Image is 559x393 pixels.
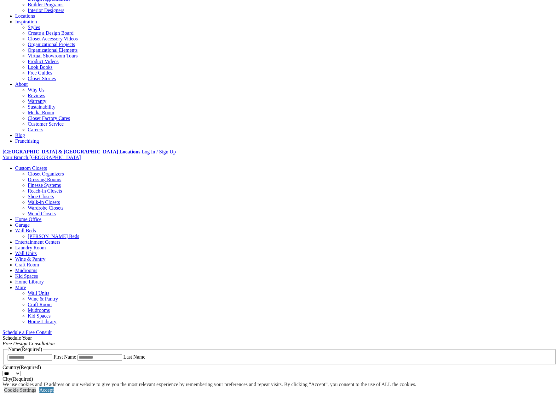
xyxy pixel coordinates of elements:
a: Styles [28,25,40,30]
a: Finesse Systems [28,182,61,188]
a: Cookie Settings [4,387,36,393]
a: Closet Organizers [28,171,64,176]
a: Organizational Elements [28,47,78,53]
a: Mudrooms [15,268,37,273]
a: Dressing Rooms [28,177,61,182]
a: Reach-in Closets [28,188,62,194]
a: Wine & Pantry [28,296,58,301]
a: Free Guides [28,70,52,75]
a: Reviews [28,93,45,98]
a: [PERSON_NAME] Beds [28,234,79,239]
a: Media Room [28,110,54,115]
label: Last Name [124,354,146,360]
a: Interior Designers [28,8,64,13]
a: Mudrooms [28,307,50,313]
a: Closet Accessory Videos [28,36,78,41]
a: Craft Room [15,262,39,267]
a: Wall Beds [15,228,36,233]
label: Country [3,365,41,370]
a: Builder Programs [28,2,63,7]
a: Shoe Closets [28,194,54,199]
a: Home Office [15,217,42,222]
span: (Required) [11,376,33,382]
a: Blog [15,133,25,138]
a: Home Library [15,279,44,284]
a: Kid Spaces [15,273,38,279]
a: Closet Stories [28,76,56,81]
a: Product Videos [28,59,59,64]
a: Custom Closets [15,165,47,171]
a: Accept [39,387,54,393]
a: Warranty [28,98,46,104]
span: (Required) [19,365,41,370]
a: Wall Units [28,290,49,296]
a: Closet Factory Cares [28,116,70,121]
a: Garage [15,222,30,228]
a: Customer Service [28,121,64,127]
a: Locations [15,13,35,19]
a: Craft Room [28,302,52,307]
label: City [3,376,33,382]
a: Wall Units [15,251,37,256]
a: Why Us [28,87,44,92]
a: Inspiration [15,19,37,24]
a: Entertainment Centers [15,239,61,245]
a: Your Branch [GEOGRAPHIC_DATA] [3,155,81,160]
a: Careers [28,127,43,132]
a: [GEOGRAPHIC_DATA] & [GEOGRAPHIC_DATA] Locations [3,149,140,154]
em: Free Design Consultation [3,341,55,346]
span: (Required) [20,347,42,352]
span: Your Branch [3,155,28,160]
a: Schedule a Free Consult (opens a dropdown menu) [3,330,52,335]
span: [GEOGRAPHIC_DATA] [29,155,81,160]
a: Home Library [28,319,56,324]
a: Wardrobe Closets [28,205,64,211]
a: Walk-in Closets [28,199,60,205]
a: More menu text will display only on big screen [15,285,26,290]
div: We use cookies and IP address on our website to give you the most relevant experience by remember... [3,382,416,387]
a: Organizational Projects [28,42,75,47]
a: Wine & Pantry [15,256,45,262]
legend: Name [8,347,43,352]
a: Laundry Room [15,245,46,250]
a: Kid Spaces [28,313,50,319]
a: Sustainability [28,104,55,110]
label: First Name [54,354,76,360]
a: Log In / Sign Up [141,149,176,154]
a: About [15,81,28,87]
a: Franchising [15,138,39,144]
a: Virtual Showroom Tours [28,53,78,58]
a: Wood Closets [28,211,56,216]
a: Look Books [28,64,53,70]
span: Schedule Your [3,335,55,346]
a: Create a Design Board [28,30,73,36]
